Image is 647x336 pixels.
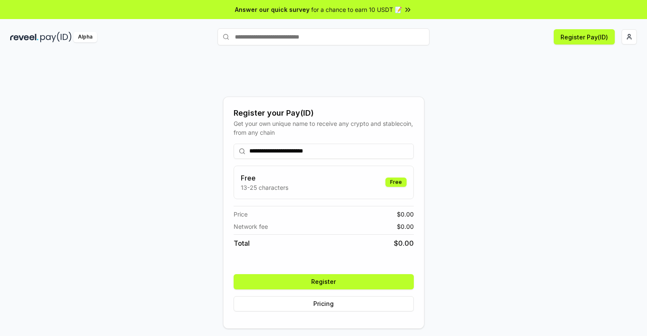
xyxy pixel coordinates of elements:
[385,178,407,187] div: Free
[234,107,414,119] div: Register your Pay(ID)
[234,222,268,231] span: Network fee
[234,210,248,219] span: Price
[234,274,414,289] button: Register
[234,238,250,248] span: Total
[234,119,414,137] div: Get your own unique name to receive any crypto and stablecoin, from any chain
[40,32,72,42] img: pay_id
[394,238,414,248] span: $ 0.00
[234,296,414,311] button: Pricing
[311,5,402,14] span: for a chance to earn 10 USDT 📝
[397,222,414,231] span: $ 0.00
[241,173,288,183] h3: Free
[10,32,39,42] img: reveel_dark
[73,32,97,42] div: Alpha
[397,210,414,219] span: $ 0.00
[554,29,615,44] button: Register Pay(ID)
[235,5,310,14] span: Answer our quick survey
[241,183,288,192] p: 13-25 characters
